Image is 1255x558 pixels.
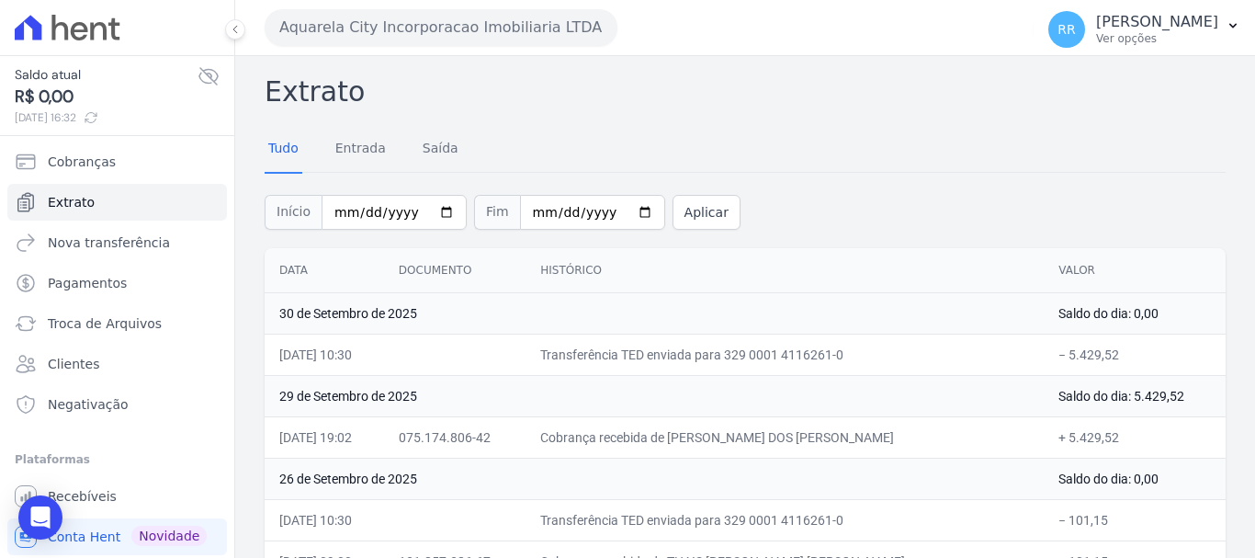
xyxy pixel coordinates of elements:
td: [DATE] 10:30 [265,499,384,541]
td: [DATE] 10:30 [265,334,384,375]
a: Nova transferência [7,224,227,261]
div: Plataformas [15,449,220,471]
td: 26 de Setembro de 2025 [265,458,1044,499]
td: Saldo do dia: 5.429,52 [1044,375,1226,416]
a: Tudo [265,126,302,174]
div: Open Intercom Messenger [18,495,62,540]
span: Pagamentos [48,274,127,292]
span: Conta Hent [48,528,120,546]
td: Transferência TED enviada para 329 0001 4116261-0 [526,499,1044,541]
a: Entrada [332,126,390,174]
td: + 5.429,52 [1044,416,1226,458]
button: Aplicar [673,195,741,230]
td: Cobrança recebida de [PERSON_NAME] DOS [PERSON_NAME] [526,416,1044,458]
span: Início [265,195,322,230]
a: Cobranças [7,143,227,180]
span: R$ 0,00 [15,85,198,109]
a: Pagamentos [7,265,227,302]
span: Novidade [131,526,207,546]
td: Transferência TED enviada para 329 0001 4116261-0 [526,334,1044,375]
button: Aquarela City Incorporacao Imobiliaria LTDA [265,9,617,46]
span: Extrato [48,193,95,211]
td: 30 de Setembro de 2025 [265,292,1044,334]
span: [DATE] 16:32 [15,109,198,126]
th: Documento [384,248,526,293]
span: Cobranças [48,153,116,171]
a: Recebíveis [7,478,227,515]
th: Histórico [526,248,1044,293]
td: 075.174.806-42 [384,416,526,458]
td: − 101,15 [1044,499,1226,541]
a: Saída [419,126,462,174]
span: Fim [474,195,520,230]
span: Nova transferência [48,233,170,252]
span: Clientes [48,355,99,373]
td: [DATE] 19:02 [265,416,384,458]
td: Saldo do dia: 0,00 [1044,458,1226,499]
a: Troca de Arquivos [7,305,227,342]
a: Clientes [7,346,227,382]
h2: Extrato [265,71,1226,112]
span: Recebíveis [48,487,117,506]
a: Extrato [7,184,227,221]
td: 29 de Setembro de 2025 [265,375,1044,416]
a: Negativação [7,386,227,423]
th: Data [265,248,384,293]
span: RR [1057,23,1075,36]
span: Troca de Arquivos [48,314,162,333]
a: Conta Hent Novidade [7,518,227,555]
button: RR [PERSON_NAME] Ver opções [1034,4,1255,55]
td: Saldo do dia: 0,00 [1044,292,1226,334]
td: − 5.429,52 [1044,334,1226,375]
span: Saldo atual [15,65,198,85]
p: [PERSON_NAME] [1096,13,1218,31]
th: Valor [1044,248,1226,293]
span: Negativação [48,395,129,414]
p: Ver opções [1096,31,1218,46]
